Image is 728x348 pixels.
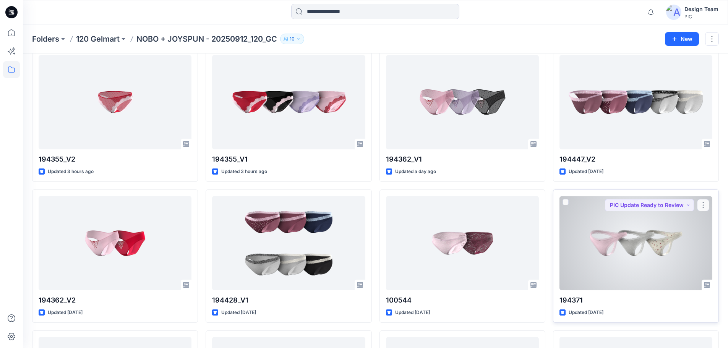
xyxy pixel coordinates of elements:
[665,32,699,46] button: New
[666,5,681,20] img: avatar
[569,309,603,317] p: Updated [DATE]
[39,295,191,306] p: 194362_V2
[386,55,539,149] a: 194362_V1
[39,196,191,290] a: 194362_V2
[559,154,712,165] p: 194447_V2
[221,309,256,317] p: Updated [DATE]
[569,168,603,176] p: Updated [DATE]
[386,154,539,165] p: 194362_V1
[39,55,191,149] a: 194355_V2
[559,55,712,149] a: 194447_V2
[395,168,436,176] p: Updated a day ago
[32,34,59,44] a: Folders
[684,5,718,14] div: Design Team
[39,154,191,165] p: 194355_V2
[76,34,120,44] a: 120 Gelmart
[212,196,365,290] a: 194428_V1
[212,295,365,306] p: 194428_V1
[280,34,304,44] button: 10
[221,168,267,176] p: Updated 3 hours ago
[684,14,718,19] div: PIC
[395,309,430,317] p: Updated [DATE]
[48,309,83,317] p: Updated [DATE]
[48,168,94,176] p: Updated 3 hours ago
[559,196,712,290] a: 194371
[386,295,539,306] p: 100544
[136,34,277,44] p: NOBO + JOYSPUN - 20250912_120_GC
[290,35,295,43] p: 10
[212,55,365,149] a: 194355_V1
[212,154,365,165] p: 194355_V1
[386,196,539,290] a: 100544
[559,295,712,306] p: 194371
